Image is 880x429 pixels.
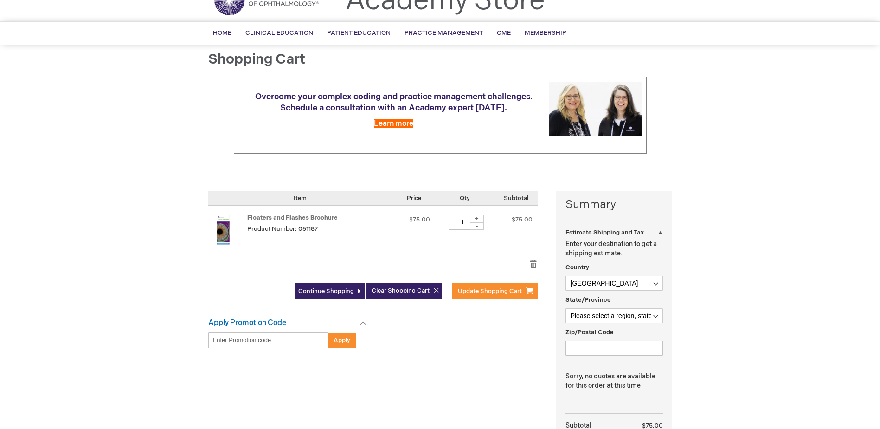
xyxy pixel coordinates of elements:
button: Clear Shopping Cart [366,283,442,299]
span: Practice Management [405,29,483,37]
button: Apply [328,332,356,348]
strong: Apply Promotion Code [208,318,286,327]
span: Subtotal [504,195,528,202]
a: Floaters and Flashes Brochure [247,214,338,221]
span: Clinical Education [245,29,313,37]
span: Country [565,264,589,271]
p: Enter your destination to get a shipping estimate. [565,240,663,258]
p: Sorry, no quotes are available for this order at this time [565,372,663,390]
span: Apply [334,337,350,344]
span: Overcome your complex coding and practice management challenges. Schedule a consultation with an ... [255,92,533,113]
span: Zip/Postal Code [565,329,614,336]
input: Qty [449,215,476,230]
img: Floaters and Flashes Brochure [208,215,238,245]
button: Update Shopping Cart [452,283,538,299]
span: Shopping Cart [208,51,305,68]
strong: Estimate Shipping and Tax [565,229,644,236]
span: Product Number: 051187 [247,225,318,233]
strong: Summary [565,197,663,213]
span: Continue Shopping [298,287,354,295]
span: Price [407,195,421,202]
a: Learn more [374,119,413,128]
span: Qty [460,195,470,202]
input: Enter Promotion code [208,332,328,348]
img: Schedule a consultation with an Academy expert today [549,82,642,136]
span: Clear Shopping Cart [372,287,430,294]
span: $75.00 [512,216,533,223]
a: Continue Shopping [295,283,365,299]
span: State/Province [565,296,611,304]
a: Floaters and Flashes Brochure [208,215,247,250]
span: $75.00 [409,216,430,223]
span: Item [294,195,307,202]
span: Membership [525,29,566,37]
span: CME [497,29,511,37]
div: - [470,222,484,230]
span: Home [213,29,231,37]
span: Patient Education [327,29,391,37]
div: + [470,215,484,223]
span: Update Shopping Cart [458,287,522,295]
